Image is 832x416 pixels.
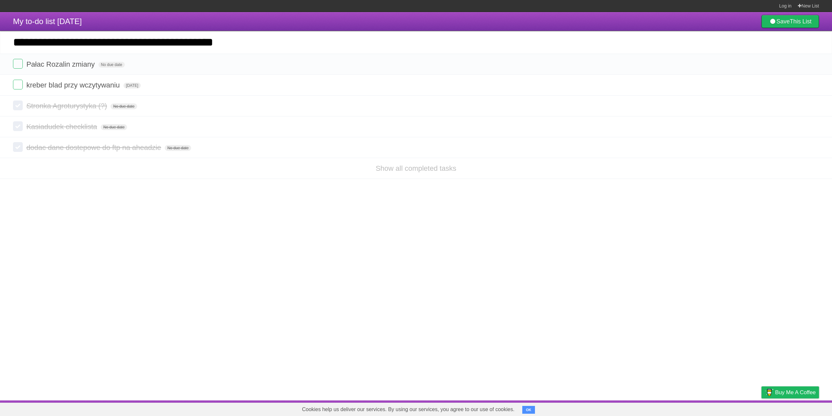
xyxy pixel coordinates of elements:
a: Suggest a feature [778,402,819,414]
a: Privacy [753,402,770,414]
span: kreber blad przy wczytywaniu [26,81,121,89]
label: Done [13,121,23,131]
span: No due date [98,62,125,68]
span: No due date [101,124,127,130]
a: SaveThis List [761,15,819,28]
span: Pałac Rozalin zmiany [26,60,96,68]
span: No due date [110,103,137,109]
b: This List [790,18,812,25]
span: No due date [165,145,191,151]
label: Star task [779,59,792,70]
img: Buy me a coffee [765,387,773,398]
span: Buy me a coffee [775,387,816,398]
a: About [675,402,689,414]
a: Show all completed tasks [376,164,456,172]
span: [DATE] [123,83,141,88]
label: Done [13,142,23,152]
label: Done [13,59,23,69]
span: My to-do list [DATE] [13,17,82,26]
span: Cookies help us deliver our services. By using our services, you agree to our use of cookies. [295,403,521,416]
span: Stronka Agroturystyka (?) [26,102,109,110]
span: dodac dane dostepowe do ftp na aheadzie [26,143,163,152]
a: Developers [696,402,723,414]
span: Kasiadudek checklista [26,123,99,131]
label: Done [13,80,23,89]
button: OK [522,406,535,414]
a: Terms [731,402,745,414]
label: Done [13,101,23,110]
a: Buy me a coffee [761,386,819,398]
label: Star task [779,80,792,90]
